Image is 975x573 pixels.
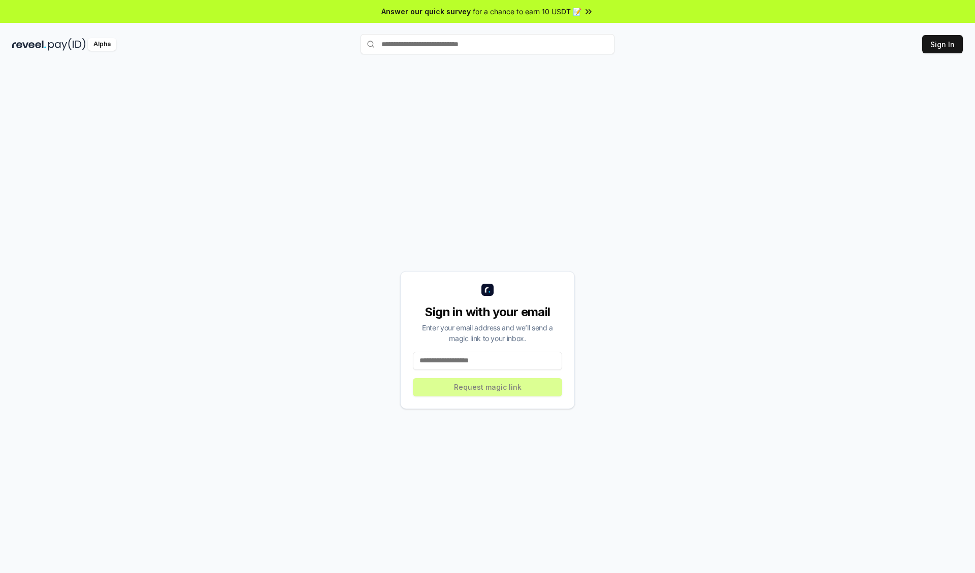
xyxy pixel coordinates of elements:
img: logo_small [481,284,494,296]
button: Sign In [922,35,963,53]
img: reveel_dark [12,38,46,51]
div: Sign in with your email [413,304,562,320]
span: for a chance to earn 10 USDT 📝 [473,6,581,17]
img: pay_id [48,38,86,51]
div: Alpha [88,38,116,51]
span: Answer our quick survey [381,6,471,17]
div: Enter your email address and we’ll send a magic link to your inbox. [413,322,562,344]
